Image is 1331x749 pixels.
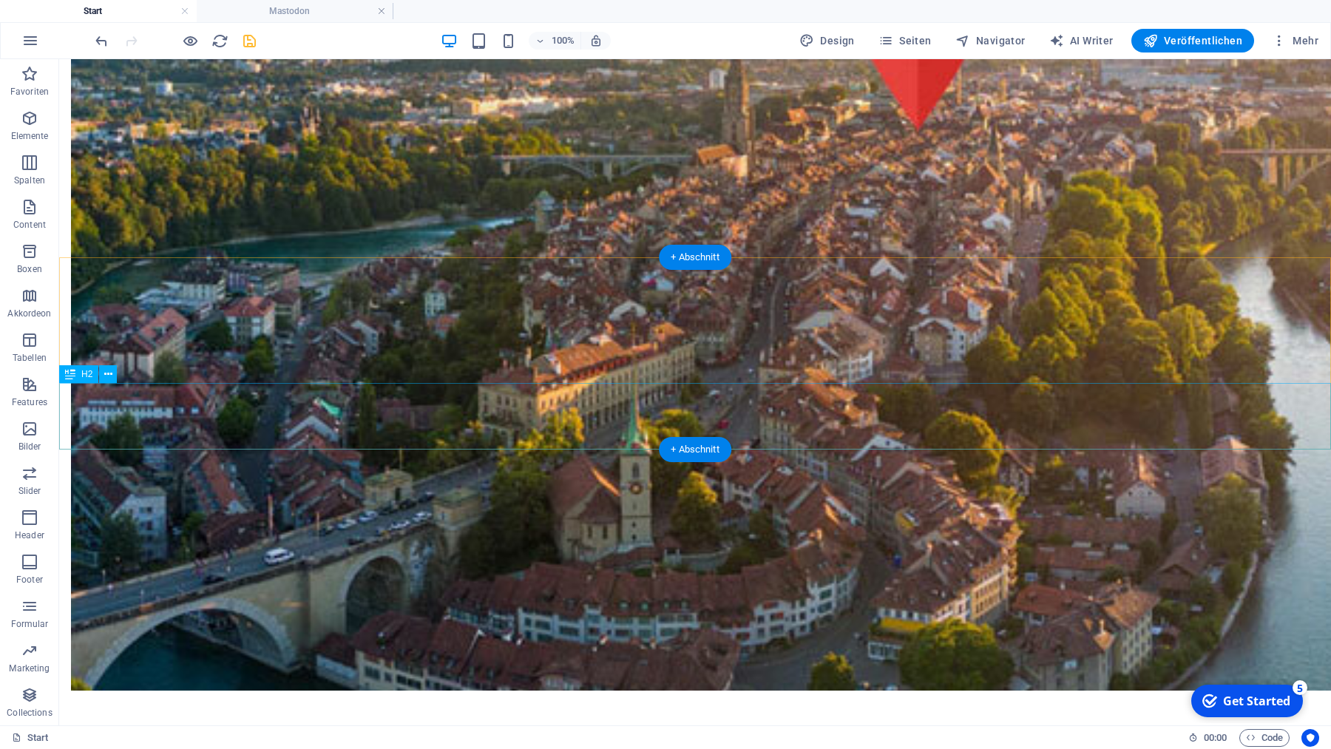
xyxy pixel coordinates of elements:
[1266,29,1324,52] button: Mehr
[659,437,731,462] div: + Abschnitt
[18,441,41,453] p: Bilder
[9,662,50,674] p: Marketing
[873,29,938,52] button: Seiten
[1043,29,1120,52] button: AI Writer
[1301,729,1319,747] button: Usercentrics
[799,33,855,48] span: Design
[793,29,861,52] div: Design (Strg+Alt+Y)
[81,370,92,379] span: H2
[10,86,49,98] p: Favoriten
[11,618,49,630] p: Formular
[15,529,44,541] p: Header
[7,308,51,319] p: Akkordeon
[949,29,1032,52] button: Navigator
[241,33,258,50] i: Save (Ctrl+S)
[1049,33,1114,48] span: AI Writer
[240,32,258,50] button: save
[14,174,45,186] p: Spalten
[529,32,581,50] button: 100%
[13,219,46,231] p: Content
[92,32,110,50] button: undo
[109,1,124,16] div: 5
[1204,729,1227,747] span: 00 00
[211,32,228,50] button: reload
[1131,29,1254,52] button: Veröffentlichen
[1246,729,1283,747] span: Code
[1188,729,1227,747] h6: Session-Zeit
[211,33,228,50] i: Seite neu laden
[17,263,42,275] p: Boxen
[7,707,52,719] p: Collections
[551,32,575,50] h6: 100%
[197,3,393,19] h4: Mastodon
[589,34,603,47] i: Bei Größenänderung Zoomstufe automatisch an das gewählte Gerät anpassen.
[1272,33,1318,48] span: Mehr
[955,33,1026,48] span: Navigator
[13,352,47,364] p: Tabellen
[18,485,41,497] p: Slider
[1143,33,1242,48] span: Veröffentlichen
[16,574,43,586] p: Footer
[93,33,110,50] i: Rückgängig: Elemente löschen (Strg+Z)
[659,245,731,270] div: + Abschnitt
[12,396,47,408] p: Features
[1214,732,1216,743] span: :
[11,130,49,142] p: Elemente
[12,729,49,747] a: Klick, um Auswahl aufzuheben. Doppelklick öffnet Seitenverwaltung
[40,14,107,30] div: Get Started
[8,6,120,38] div: Get Started 5 items remaining, 0% complete
[1239,729,1290,747] button: Code
[793,29,861,52] button: Design
[878,33,932,48] span: Seiten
